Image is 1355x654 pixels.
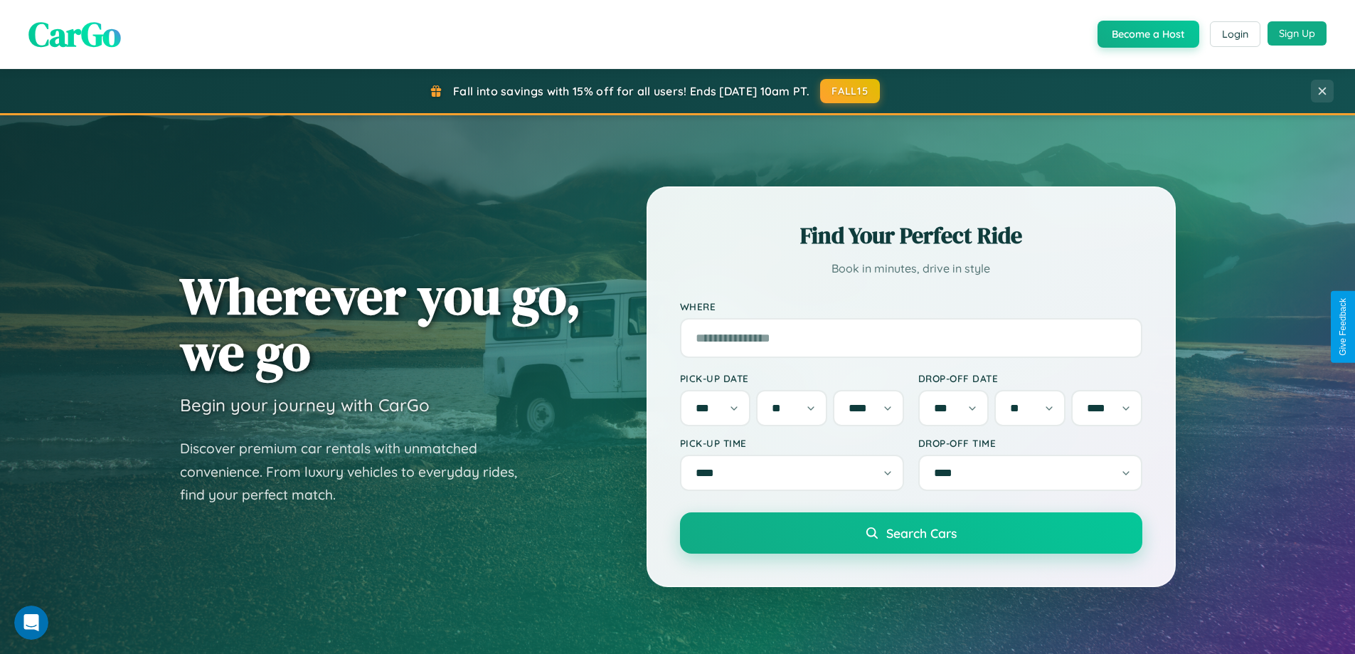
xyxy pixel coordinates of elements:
button: Sign Up [1268,21,1327,46]
h3: Begin your journey with CarGo [180,394,430,416]
label: Drop-off Time [918,437,1142,449]
button: Login [1210,21,1260,47]
label: Pick-up Date [680,372,904,384]
iframe: Intercom live chat [14,606,48,640]
button: FALL15 [820,79,880,103]
p: Discover premium car rentals with unmatched convenience. From luxury vehicles to everyday rides, ... [180,437,536,507]
h1: Wherever you go, we go [180,268,581,380]
button: Search Cars [680,512,1142,554]
span: CarGo [28,11,121,58]
label: Drop-off Date [918,372,1142,384]
span: Search Cars [886,525,957,541]
button: Become a Host [1098,21,1199,48]
label: Pick-up Time [680,437,904,449]
p: Book in minutes, drive in style [680,258,1142,279]
div: Give Feedback [1338,298,1348,356]
h2: Find Your Perfect Ride [680,220,1142,251]
label: Where [680,300,1142,312]
span: Fall into savings with 15% off for all users! Ends [DATE] 10am PT. [453,84,809,98]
